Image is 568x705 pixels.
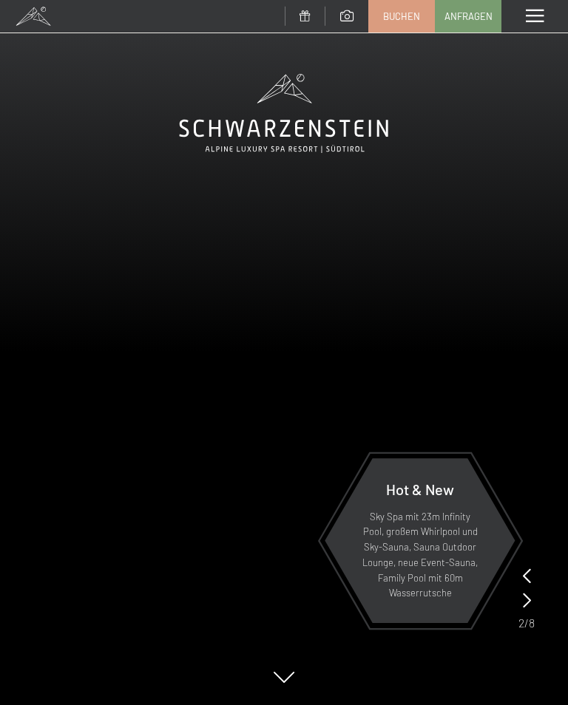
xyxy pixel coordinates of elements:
[529,615,535,631] span: 8
[444,10,493,23] span: Anfragen
[386,480,454,498] span: Hot & New
[518,615,524,631] span: 2
[361,509,479,602] p: Sky Spa mit 23m Infinity Pool, großem Whirlpool und Sky-Sauna, Sauna Outdoor Lounge, neue Event-S...
[436,1,501,32] a: Anfragen
[324,457,516,624] a: Hot & New Sky Spa mit 23m Infinity Pool, großem Whirlpool und Sky-Sauna, Sauna Outdoor Lounge, ne...
[369,1,434,32] a: Buchen
[524,615,529,631] span: /
[383,10,420,23] span: Buchen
